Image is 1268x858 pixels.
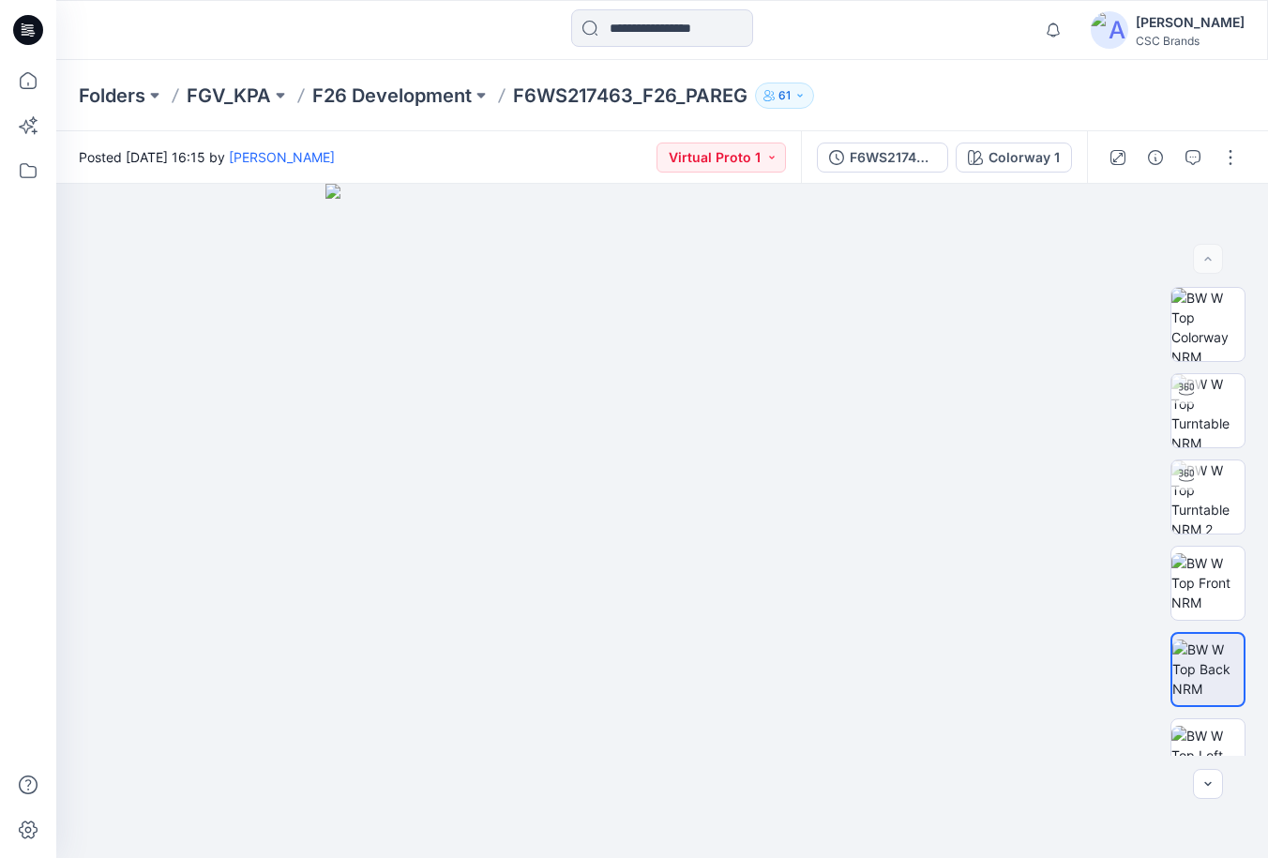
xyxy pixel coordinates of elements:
[1091,11,1128,49] img: avatar
[79,147,335,167] span: Posted [DATE] 16:15 by
[1171,460,1245,534] img: BW W Top Turntable NRM 2
[817,143,948,173] button: F6WS217463_F26_PAREG_VP1
[755,83,814,109] button: 61
[229,149,335,165] a: [PERSON_NAME]
[1136,34,1245,48] div: CSC Brands
[513,83,747,109] p: F6WS217463_F26_PAREG
[850,147,936,168] div: F6WS217463_F26_PAREG_VP1
[778,85,791,106] p: 61
[1171,726,1245,785] img: BW W Top Left NRM
[1171,374,1245,447] img: BW W Top Turntable NRM
[1171,553,1245,612] img: BW W Top Front NRM
[956,143,1072,173] button: Colorway 1
[187,83,271,109] a: FGV_KPA
[989,147,1060,168] div: Colorway 1
[1140,143,1170,173] button: Details
[1172,640,1244,699] img: BW W Top Back NRM
[79,83,145,109] a: Folders
[1171,288,1245,361] img: BW W Top Colorway NRM
[312,83,472,109] a: F26 Development
[325,184,1000,858] img: eyJhbGciOiJIUzI1NiIsImtpZCI6IjAiLCJzbHQiOiJzZXMiLCJ0eXAiOiJKV1QifQ.eyJkYXRhIjp7InR5cGUiOiJzdG9yYW...
[1136,11,1245,34] div: [PERSON_NAME]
